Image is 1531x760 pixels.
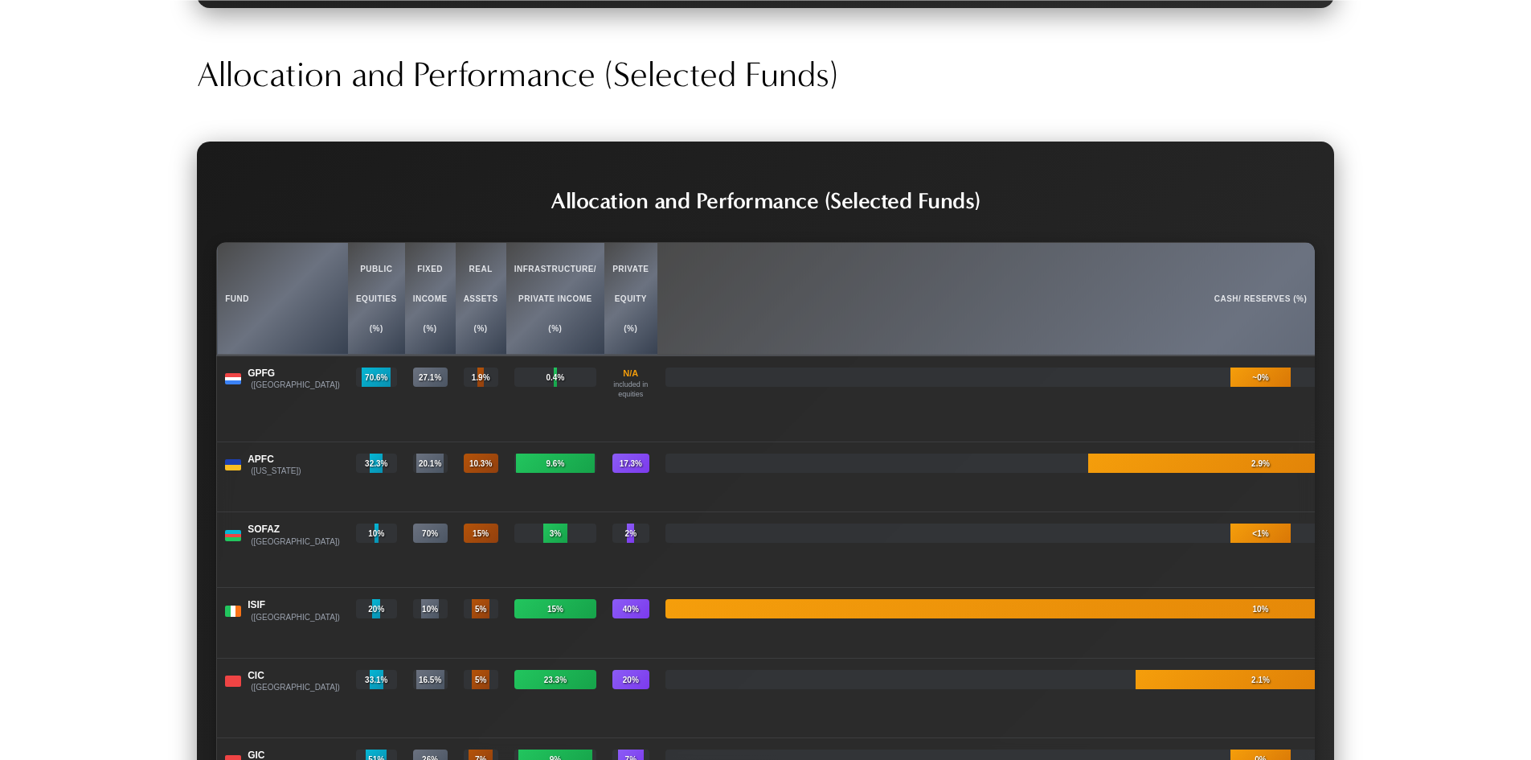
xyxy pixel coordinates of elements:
div: ~0% [1252,372,1268,382]
div: 9.6% [546,458,564,468]
div: 23.3% [544,674,567,684]
div: ISIF [248,599,340,612]
th: Public Equities (%) [348,242,405,355]
div: 15% [473,528,489,539]
div: APFC [248,454,301,466]
div: 32.3% [365,458,387,468]
th: Private Equity (%) [604,242,657,355]
div: 20% [623,674,639,684]
th: Fixed Income (%) [405,242,456,355]
div: 2% [625,528,637,539]
div: 16.5% [419,674,441,684]
div: 0.4% [546,372,564,382]
div: 20% [368,604,384,614]
div: 2.1% [1251,674,1270,684]
div: 10% [1252,604,1268,614]
div: 5% [475,604,486,614]
div: SOFAZ [248,524,340,536]
div: 20.1% [419,458,441,468]
div: N/A [612,368,649,379]
h2: Allocation and Performance (Selected Funds) [216,187,1315,216]
div: ([GEOGRAPHIC_DATA]) [251,682,340,692]
div: ([GEOGRAPHIC_DATA]) [251,536,340,547]
div: 10% [422,604,438,614]
div: ([US_STATE]) [251,466,301,476]
div: 10% [368,528,384,539]
div: 5% [475,674,486,684]
div: included in equities [612,380,649,399]
div: 1.9% [472,372,490,382]
h3: Allocation and Performance (Selected Funds) [197,51,1334,98]
div: ([GEOGRAPHIC_DATA]) [251,380,340,390]
th: Real Assets (%) [456,242,506,355]
div: 40% [623,604,639,614]
div: 33.1% [365,674,387,684]
div: 70% [422,528,438,539]
div: 10.3% [469,458,492,468]
th: Infrastructure/ Private Income (%) [506,242,605,355]
div: 70.6% [365,372,387,382]
div: 27.1% [419,372,441,382]
div: 17.3% [620,458,642,468]
div: 2.9% [1251,458,1270,468]
div: 3% [550,528,561,539]
div: <1% [1252,528,1268,539]
div: ([GEOGRAPHIC_DATA]) [251,612,340,622]
div: CIC [248,670,340,683]
div: 15% [547,604,563,614]
div: GPFG [248,368,340,380]
th: Fund [217,242,348,355]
